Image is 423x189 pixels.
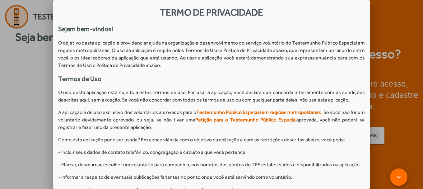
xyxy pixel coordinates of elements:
[58,89,365,104] p: O uso desta aplicação está sujeito a estes termos de uso. Por usar a aplicação, você declara que ...
[196,109,321,115] span: Testemunho Público Especial em regiões metropolitanas
[58,75,101,83] strong: Termos de Uso
[195,117,296,123] span: Petição para o Testemunho Público Especial
[58,25,113,33] strong: Sejam bem-vindos!
[58,173,365,181] p: - Informar a respeito de eventuais publicações faltantes no ponto onde você está servindo como vo...
[58,39,365,69] p: O objetivo desta aplicação é providenciar ajuda na organização e desenvolvimento do serviço volun...
[58,109,365,131] p: A aplicação é de uso exclusivo dos voluntários aprovados para o . Se você não for um voluntário d...
[53,5,370,19] div: Termo de privacidade
[58,161,365,168] p: - Marcar, desmarcar, escolher um voluntário para companhia, nos horários dos pontos do TPE estabe...
[58,136,365,144] p: Como esta aplicação pode ser usada? Em concordância com o objetivo da aplicação e com as restriçõ...
[58,149,365,156] p: - Incluir seus dados de contato telefônico, congregação e circuito a que você pertence.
